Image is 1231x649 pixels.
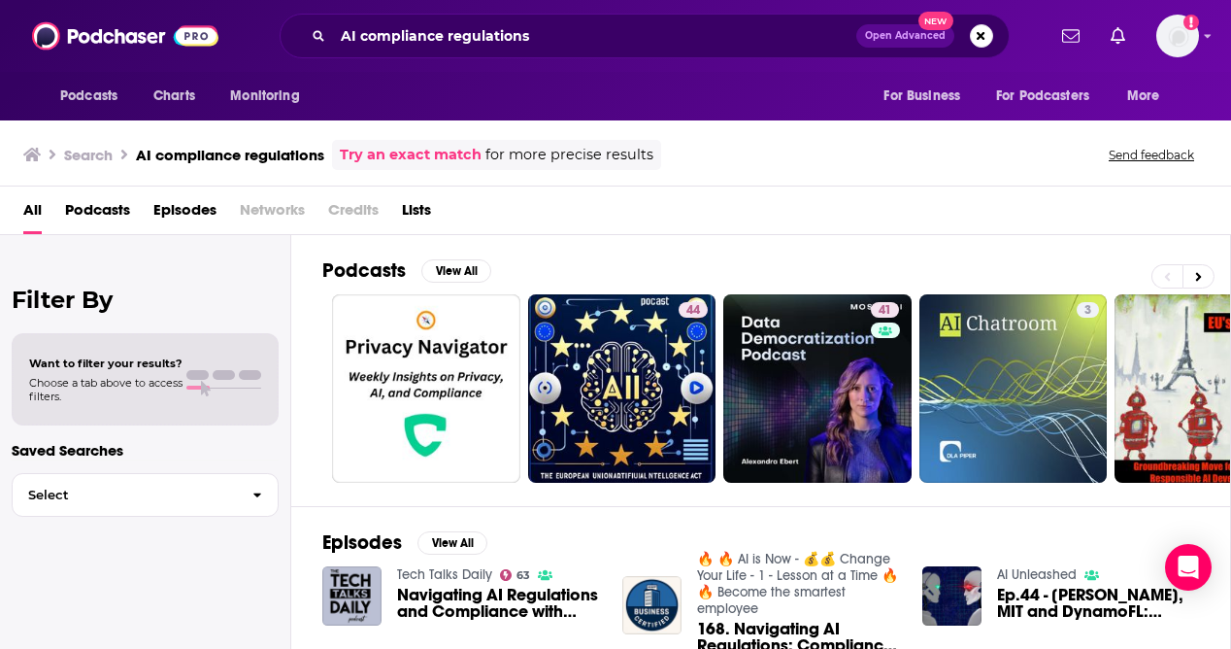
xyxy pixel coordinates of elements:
[622,576,682,635] img: 168. Navigating AI Regulations: Compliance and Legal Considerations
[240,194,305,234] span: Networks
[922,566,981,626] img: Ep.44 - Vaikkunth Mugunthan, MIT and DynamoFL: Privacy and compliance solutions for AI regulations.
[340,144,482,166] a: Try an exact match
[23,194,42,234] a: All
[1165,544,1212,591] div: Open Intercom Messenger
[1156,15,1199,57] img: User Profile
[1077,302,1099,318] a: 3
[1183,15,1199,30] svg: Add a profile image
[723,294,912,483] a: 41
[322,530,402,555] h2: Episodes
[417,531,487,555] button: View All
[136,146,324,164] h3: AI compliance regulations
[32,17,218,54] img: Podchaser - Follow, Share and Rate Podcasts
[1156,15,1199,57] button: Show profile menu
[997,587,1199,620] span: Ep.44 - [PERSON_NAME], MIT and DynamoFL: Privacy and compliance solutions for AI regulations.
[153,194,216,234] a: Episodes
[322,258,406,283] h2: Podcasts
[60,83,117,110] span: Podcasts
[1054,19,1087,52] a: Show notifications dropdown
[397,587,599,620] span: Navigating AI Regulations and Compliance with Insight’s [PERSON_NAME]
[485,144,653,166] span: for more precise results
[141,78,207,115] a: Charts
[686,301,700,321] span: 44
[322,258,491,283] a: PodcastsView All
[516,571,530,580] span: 63
[865,31,946,41] span: Open Advanced
[500,569,531,581] a: 63
[1114,78,1184,115] button: open menu
[397,587,599,620] a: Navigating AI Regulations and Compliance with Insight’s Juan Orlandini
[153,83,195,110] span: Charts
[1103,19,1133,52] a: Show notifications dropdown
[883,83,960,110] span: For Business
[996,83,1089,110] span: For Podcasters
[697,551,898,617] a: 🔥 🔥 AI is Now - 💰💰 Change Your Life - 1 - Lesson at a Time 🔥 🔥 Become the smartest employee
[322,566,382,626] img: Navigating AI Regulations and Compliance with Insight’s Juan Orlandini
[280,14,1010,58] div: Search podcasts, credits, & more...
[65,194,130,234] a: Podcasts
[1084,301,1091,321] span: 3
[29,376,183,403] span: Choose a tab above to access filters.
[421,259,491,283] button: View All
[13,489,237,501] span: Select
[528,294,716,483] a: 44
[983,78,1117,115] button: open menu
[322,530,487,555] a: EpisodesView All
[397,566,492,583] a: Tech Talks Daily
[64,146,113,164] h3: Search
[333,20,856,51] input: Search podcasts, credits, & more...
[12,441,279,460] p: Saved Searches
[997,566,1077,583] a: AI Unleashed
[12,473,279,517] button: Select
[679,302,708,318] a: 44
[918,12,953,30] span: New
[12,286,279,314] h2: Filter By
[1103,147,1200,163] button: Send feedback
[919,294,1108,483] a: 3
[29,357,183,370] span: Want to filter your results?
[230,83,299,110] span: Monitoring
[1156,15,1199,57] span: Logged in as biancagorospe
[47,78,143,115] button: open menu
[856,24,954,48] button: Open AdvancedNew
[216,78,324,115] button: open menu
[997,587,1199,620] a: Ep.44 - Vaikkunth Mugunthan, MIT and DynamoFL: Privacy and compliance solutions for AI regulations.
[879,301,891,321] span: 41
[1127,83,1160,110] span: More
[402,194,431,234] a: Lists
[328,194,379,234] span: Credits
[871,302,899,318] a: 41
[870,78,984,115] button: open menu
